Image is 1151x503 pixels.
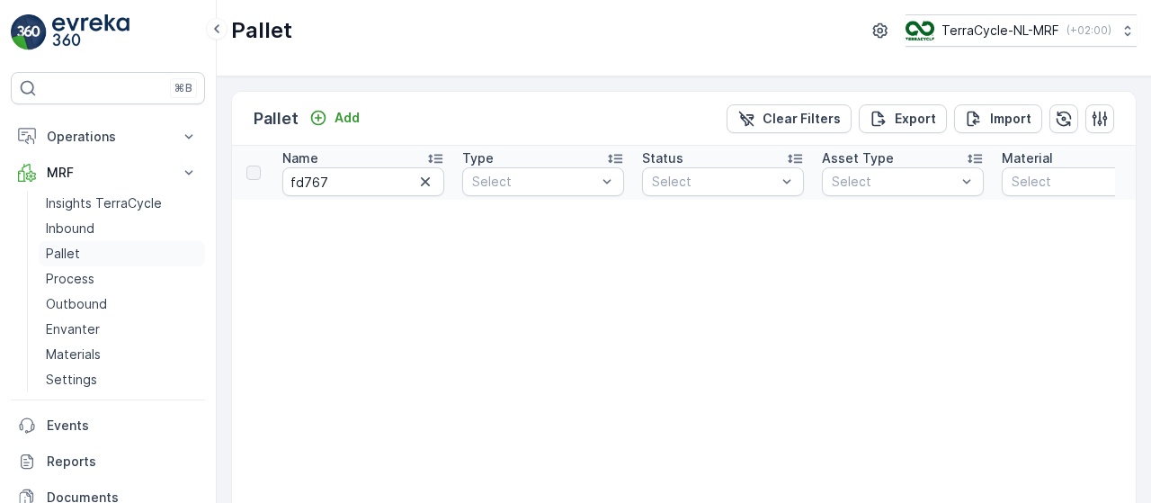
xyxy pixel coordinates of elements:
p: Settings [46,371,97,389]
p: Inbound [46,220,94,238]
button: Clear Filters [727,104,852,133]
p: Export [895,110,936,128]
p: Name [282,149,318,167]
button: TerraCycle-NL-MRF(+02:00) [906,14,1137,47]
a: Materials [39,342,205,367]
p: Outbound [46,295,107,313]
p: Select [1012,173,1136,191]
p: Materials [46,346,101,364]
a: Process [39,266,205,292]
p: Import [990,110,1031,128]
button: Add [302,107,367,129]
p: Reports [47,453,198,471]
p: Material [1002,149,1053,167]
button: MRF [11,155,205,191]
img: logo_light-DOdMpM7g.png [52,14,129,50]
p: Pallet [231,16,292,45]
button: Import [954,104,1042,133]
p: Process [46,270,94,288]
p: Clear Filters [763,110,841,128]
a: Envanter [39,317,205,342]
button: Export [859,104,947,133]
a: Inbound [39,216,205,241]
a: Pallet [39,241,205,266]
img: TC_v739CUj.png [906,21,934,40]
a: Settings [39,367,205,392]
p: MRF [47,164,169,182]
p: Select [652,173,776,191]
input: Search [282,167,444,196]
a: Insights TerraCycle [39,191,205,216]
a: Events [11,408,205,444]
p: Operations [47,128,169,146]
p: Events [47,417,198,435]
a: Outbound [39,292,205,317]
button: Operations [11,119,205,155]
p: Select [832,173,956,191]
img: logo [11,14,47,50]
p: Type [462,149,494,167]
p: Asset Type [822,149,894,167]
p: Insights TerraCycle [46,194,162,212]
p: TerraCycle-NL-MRF [941,22,1059,40]
p: ( +02:00 ) [1066,23,1111,38]
p: Envanter [46,320,100,338]
p: Add [335,109,360,127]
a: Reports [11,444,205,480]
p: Pallet [46,245,80,263]
p: Pallet [254,106,299,131]
p: Select [472,173,596,191]
p: ⌘B [174,81,192,95]
p: Status [642,149,683,167]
